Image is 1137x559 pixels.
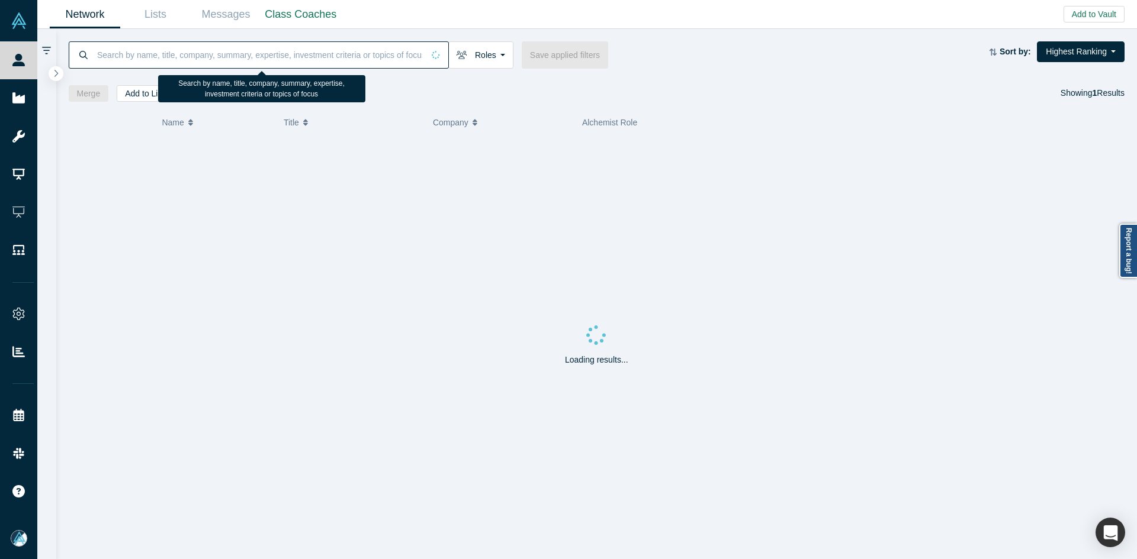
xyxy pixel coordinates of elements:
span: Company [433,110,468,135]
button: Roles [448,41,513,69]
input: Search by name, title, company, summary, expertise, investment criteria or topics of focus [96,41,423,69]
a: Report a bug! [1119,224,1137,278]
button: Save applied filters [522,41,608,69]
strong: 1 [1093,88,1097,98]
button: Merge [69,85,109,102]
strong: Sort by: [1000,47,1031,56]
a: Messages [191,1,261,28]
span: Title [284,110,299,135]
span: Name [162,110,184,135]
a: Class Coaches [261,1,341,28]
a: Network [50,1,120,28]
a: Lists [120,1,191,28]
img: Mia Scott's Account [11,530,27,547]
p: Loading results... [565,354,628,366]
img: Alchemist Vault Logo [11,12,27,29]
button: Add to Vault [1064,6,1125,22]
button: Company [433,110,570,135]
span: Results [1093,88,1125,98]
div: Showing [1061,85,1125,102]
button: Highest Ranking [1037,41,1125,62]
button: Add to List [117,85,172,102]
span: Alchemist Role [582,118,637,127]
button: Title [284,110,420,135]
button: Name [162,110,271,135]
